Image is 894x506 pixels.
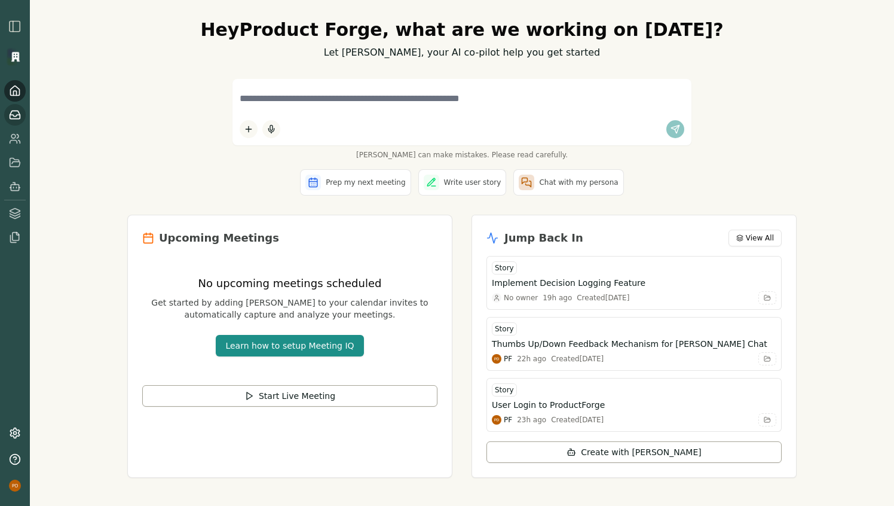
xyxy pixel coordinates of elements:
button: View All [728,230,782,246]
button: Prep my next meeting [300,169,411,196]
img: Product Forge Demo [492,415,501,425]
div: 23h ago [517,415,546,425]
button: User Login to ProductForge [492,399,776,411]
p: Get started by adding [PERSON_NAME] to your calendar invites to automatically capture and analyze... [142,297,437,321]
button: Add content to chat [240,120,258,138]
div: 19h ago [543,293,572,303]
button: Help [4,449,26,470]
div: Story [492,322,517,336]
span: Start Live Meeting [259,390,335,402]
span: PF [504,354,512,364]
button: Send message [666,120,684,138]
span: View All [746,233,774,243]
img: profile [9,480,21,492]
h3: Thumbs Up/Down Feedback Mechanism for [PERSON_NAME] Chat [492,338,767,350]
div: 22h ago [517,354,546,364]
h1: Hey Product Forge , what are we working on [DATE]? [127,19,797,41]
button: Chat with my persona [513,169,623,196]
img: Product Forge Demo [492,354,501,364]
img: sidebar [8,19,22,33]
span: Write user story [444,178,501,187]
div: Created [DATE] [577,293,629,303]
button: Write user story [418,169,507,196]
span: Create with [PERSON_NAME] [581,446,701,458]
span: PF [504,415,512,425]
button: Start Live Meeting [142,385,437,407]
h2: Jump Back In [504,230,583,246]
span: Chat with my persona [539,178,618,187]
div: Story [492,261,517,275]
h3: Implement Decision Logging Feature [492,277,645,289]
div: Story [492,383,517,397]
button: Start dictation [262,120,280,138]
button: Create with [PERSON_NAME] [486,441,782,463]
span: [PERSON_NAME] can make mistakes. Please read carefully. [232,150,691,160]
h3: User Login to ProductForge [492,399,605,411]
h2: Upcoming Meetings [159,230,279,246]
div: Created [DATE] [551,354,604,364]
img: Organization logo [7,48,25,66]
button: Implement Decision Logging Feature [492,277,776,289]
span: Prep my next meeting [326,178,405,187]
button: Thumbs Up/Down Feedback Mechanism for [PERSON_NAME] Chat [492,338,776,350]
h3: No upcoming meetings scheduled [142,275,437,292]
span: No owner [504,293,538,303]
button: Learn how to setup Meeting IQ [216,335,363,356]
div: Created [DATE] [551,415,604,425]
p: Let [PERSON_NAME], your AI co-pilot help you get started [127,45,797,60]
